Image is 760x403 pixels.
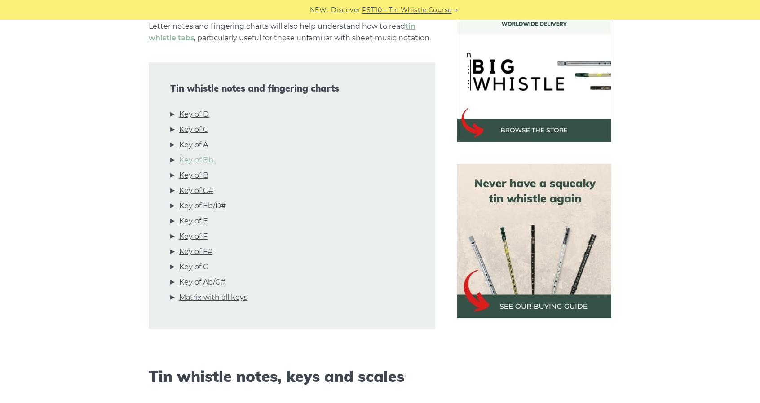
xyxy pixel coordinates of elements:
[179,170,208,181] a: Key of B
[149,368,435,386] h2: Tin whistle notes, keys and scales
[179,231,208,242] a: Key of F
[179,246,212,258] a: Key of F#
[331,5,361,15] span: Discover
[179,261,208,273] a: Key of G
[170,83,414,94] span: Tin whistle notes and fingering charts
[179,215,208,227] a: Key of E
[179,276,225,288] a: Key of Ab/G#
[179,124,208,136] a: Key of C
[362,5,452,15] a: PST10 - Tin Whistle Course
[179,185,213,197] a: Key of C#
[310,5,328,15] span: NEW:
[179,154,213,166] a: Key of Bb
[179,200,226,212] a: Key of Eb/D#
[179,292,247,303] a: Matrix with all keys
[457,164,611,318] img: tin whistle buying guide
[179,139,208,151] a: Key of A
[179,109,209,120] a: Key of D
